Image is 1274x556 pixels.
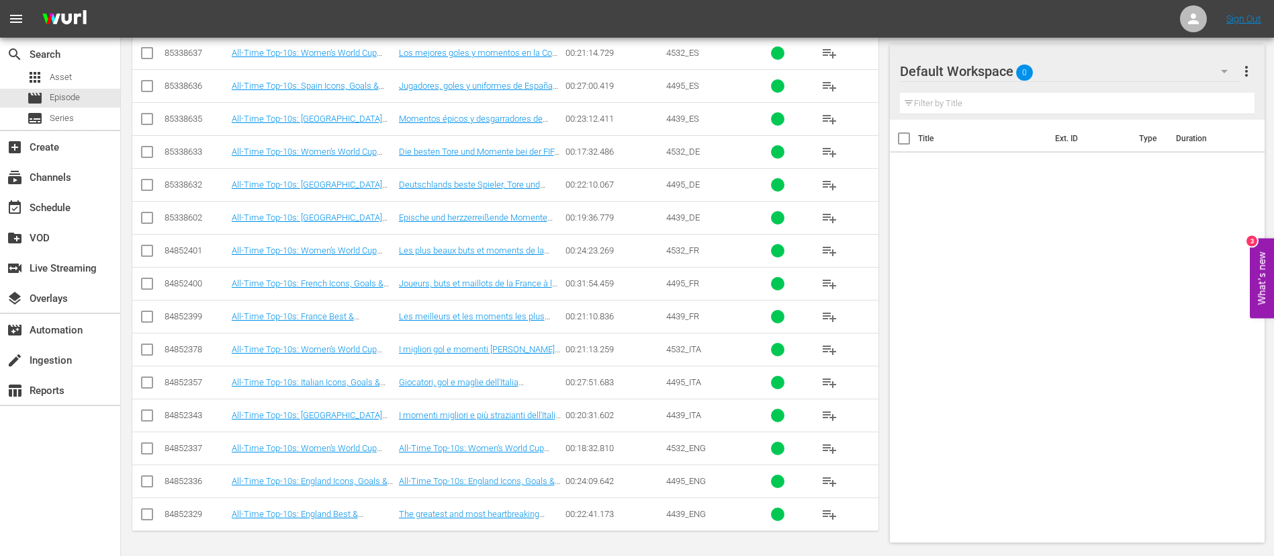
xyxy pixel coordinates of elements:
[399,81,558,111] a: Jugadores, goles y uniformes de España en la Copa Mundial de la FIFA | Top 10 de todos los tiempos
[565,344,662,354] div: 00:21:13.259
[813,366,846,399] button: playlist_add
[821,440,837,456] span: playlist_add
[821,342,837,358] span: playlist_add
[232,311,382,331] a: All-Time Top-10s: France Best & Heartbreaking World Cup Moments (FR)
[165,410,228,420] div: 84852343
[399,48,561,78] a: Los mejores goles y momentos en la Copa Mundial Femenina de la FIFA | Top 10 de todos los tiempos
[666,476,706,486] span: 4495_ENG
[399,410,561,430] a: I momenti migliori e più strazianti dell'Italia ai Mondiali | Top 10 di tutti i tempi
[165,48,228,58] div: 85338637
[232,81,384,101] a: All-Time Top-10s: Spain Icons, Goals & Kits (ES)
[813,169,846,201] button: playlist_add
[1238,63,1255,79] span: more_vert
[565,410,662,420] div: 00:20:31.602
[813,268,846,300] button: playlist_add
[821,45,837,61] span: playlist_add
[165,509,228,519] div: 84852329
[399,278,557,309] a: Joueurs, buts et maillots de la France à la Coupe du Monde de la FIFA | Top 10 de tous les temps
[666,311,699,321] span: 4439_FR
[666,212,700,223] span: 4439_DE
[666,377,701,387] span: 4495_ITA
[1047,120,1132,157] th: Ext. ID
[7,200,23,216] span: Schedule
[813,70,846,102] button: playlist_add
[232,377,385,397] a: All-Time Top-10s: Italian Icons, Goals & Kits (IT)
[565,311,662,321] div: 00:21:10.836
[821,506,837,522] span: playlist_add
[813,301,846,333] button: playlist_add
[813,333,846,366] button: playlist_add
[399,443,549,463] a: All-Time Top-10s: Women’s World Cup Goals & Moments
[821,144,837,160] span: playlist_add
[8,11,24,27] span: menu
[565,180,662,190] div: 00:22:10.067
[918,120,1047,157] th: Title
[666,410,701,420] span: 4439_ITA
[1226,13,1261,24] a: Sign Out
[232,476,393,496] a: All-Time Top-10s: England Icons, Goals & Kits (EN)
[1246,235,1257,246] div: 3
[813,235,846,267] button: playlist_add
[813,432,846,465] button: playlist_add
[821,111,837,127] span: playlist_add
[232,410,392,440] a: All-Time Top-10s: [GEOGRAPHIC_DATA] Best & Heartbreaking World Cup Moments (IT)
[399,114,559,144] a: Momentos épicos y desgarradores de España en la Copa Mundial de la FIFA | Top 10 de todos los tie...
[165,311,228,321] div: 84852399
[666,344,701,354] span: 4532_ITA
[232,147,382,167] a: All-Time Top-10s: Women’s World Cup Goals & Moments (DE)
[565,114,662,124] div: 00:23:12.411
[666,114,699,124] span: 4439_ES
[821,210,837,226] span: playlist_add
[232,212,392,243] a: All-Time Top-10s: [GEOGRAPHIC_DATA] Best & Heartbreaking World Cup Moments (DE)
[7,139,23,155] span: Create
[165,377,228,387] div: 84852357
[813,103,846,135] button: playlist_add
[821,276,837,292] span: playlist_add
[165,212,228,223] div: 85338602
[821,374,837,391] span: playlist_add
[232,114,392,144] a: All-Time Top-10s: [GEOGRAPHIC_DATA] Best & Heartbreaking World Cup Moments (ES)
[565,147,662,157] div: 00:17:32.486
[813,399,846,432] button: playlist_add
[232,509,383,529] a: All-Time Top-10s: England Best & Heartbreaking World Cup Moments (EN)
[232,245,382,266] a: All-Time Top-10s: Women’s World Cup Goals & Moments (FR)
[666,147,700,157] span: 4532_DE
[666,443,706,453] span: 4532_ENG
[165,278,228,288] div: 84852400
[165,81,228,91] div: 85338636
[813,498,846,530] button: playlist_add
[399,245,559,276] a: Les plus beaux buts et moments de la Coupe du Monde Féminine de la FIFA | Top 10 de tous les temps
[165,443,228,453] div: 84852337
[165,245,228,255] div: 84852401
[821,177,837,193] span: playlist_add
[7,290,23,307] span: Overlays
[666,245,699,255] span: 4532_FR
[565,509,662,519] div: 00:22:41.173
[232,344,382,364] a: All-Time Top-10s: Women’s World Cup Goals & Moments (IT)
[7,260,23,276] span: Live Streaming
[232,180,388,200] a: All-Time Top-10s: [GEOGRAPHIC_DATA] Icons, Goals & Kits (DE)
[232,48,382,68] a: All-Time Top-10s: Women’s World Cup Goals & Moments (ES)
[666,509,706,519] span: 4439_ENG
[7,230,23,246] span: VOD
[50,91,80,104] span: Episode
[666,180,700,190] span: 4495_DE
[565,377,662,387] div: 00:27:51.683
[399,476,560,496] a: All-Time Top-10s: England Icons, Goals & Kits
[7,46,23,63] span: Search
[399,311,550,342] a: Les meilleurs et les moments les plus déchirants de la France en Coupe du Monde | Top 10 de tous ...
[399,147,559,177] a: Die besten Tore und Momente bei der FIFA Frauen-Weltmeisterschaft | Top 10 aller Zeiten
[666,48,699,58] span: 4532_ES
[399,344,561,374] a: I migliori gol e momenti [PERSON_NAME] del Mondo Femminile FIFA | Top 10 di tutti i tempi
[27,90,43,106] span: Episode
[821,473,837,489] span: playlist_add
[1131,120,1168,157] th: Type
[399,180,545,210] a: Deutschlands beste Spieler, Tore und kultigsten Trikots der FIFA WM | Top 10 aller Zeiten
[7,383,23,399] span: Reports
[900,52,1241,90] div: Default Workspace
[813,465,846,498] button: playlist_add
[1016,58,1033,87] span: 0
[27,110,43,126] span: Series
[165,114,228,124] div: 85338635
[32,3,97,35] img: ans4CAIJ8jUAAAAAAAAAAAAAAAAAAAAAAAAgQb4GAAAAAAAAAAAAAAAAAAAAAAAAJMjXAAAAAAAAAAAAAAAAAAAAAAAAgAT5G...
